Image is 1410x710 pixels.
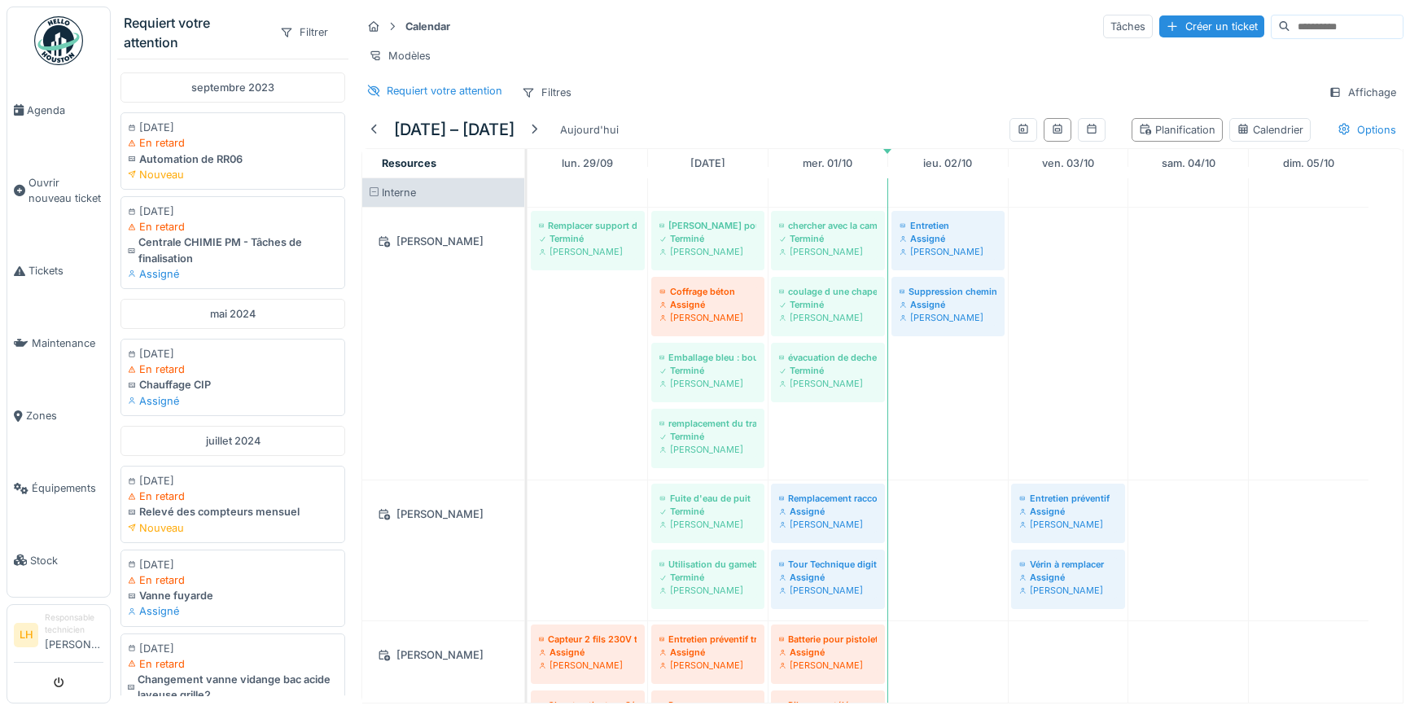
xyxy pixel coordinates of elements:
[659,659,756,672] div: [PERSON_NAME]
[387,83,502,99] div: Requiert votre attention
[1158,152,1220,174] a: 4 octobre 2025
[1279,152,1338,174] a: 5 octobre 2025
[14,623,38,647] li: LH
[779,518,877,531] div: [PERSON_NAME]
[372,504,515,524] div: [PERSON_NAME]
[1019,571,1117,584] div: Assigné
[273,20,335,44] div: Filtrer
[1330,118,1403,142] div: Options
[128,641,338,656] div: [DATE]
[382,157,436,169] span: Resources
[45,611,103,637] div: Responsable technicien
[120,299,345,329] div: mai 2024
[659,232,756,245] div: Terminé
[539,232,637,245] div: Terminé
[399,19,457,34] strong: Calendar
[128,672,338,703] div: Changement vanne vidange bac acide laveuse grille2
[128,557,338,572] div: [DATE]
[539,659,637,672] div: [PERSON_NAME]
[128,656,338,672] div: En retard
[7,524,110,597] a: Stock
[394,120,515,139] h5: [DATE] – [DATE]
[128,204,338,219] div: [DATE]
[779,584,877,597] div: [PERSON_NAME]
[779,492,877,505] div: Remplacement raccord rapide
[34,16,83,65] img: Badge_color-CXgf-gQk.svg
[1019,518,1117,531] div: [PERSON_NAME]
[382,186,416,199] span: Interne
[659,430,756,443] div: Terminé
[1237,122,1303,138] div: Calendrier
[7,147,110,234] a: Ouvrir nouveau ticket
[659,377,756,390] div: [PERSON_NAME]
[120,72,345,103] div: septembre 2023
[659,505,756,518] div: Terminé
[1038,152,1098,174] a: 3 octobre 2025
[779,571,877,584] div: Assigné
[659,298,756,311] div: Assigné
[7,379,110,452] a: Zones
[32,480,103,496] span: Équipements
[659,351,756,364] div: Emballage bleu : boucher ouverture vers chemin de câbles derrière armoire étiquette
[799,152,856,174] a: 1 octobre 2025
[128,473,338,489] div: [DATE]
[900,298,996,311] div: Assigné
[515,81,579,104] div: Filtres
[659,571,756,584] div: Terminé
[779,232,877,245] div: Terminé
[1321,81,1403,104] div: Affichage
[539,245,637,258] div: [PERSON_NAME]
[659,492,756,505] div: Fuite d'eau de puit
[128,504,338,519] div: Relevé des compteurs mensuel
[900,285,996,298] div: Suppression cheminée
[1019,558,1117,571] div: Vérin à remplacer
[30,553,103,568] span: Stock
[659,646,756,659] div: Assigné
[659,364,756,377] div: Terminé
[900,219,996,232] div: Entretien
[128,167,338,182] div: Nouveau
[659,417,756,430] div: remplacement du transpalette peseur avec un roulement cassé par celui revenu de chez lejeune
[128,234,338,265] div: Centrale CHIMIE PM - Tâches de finalisation
[1159,15,1264,37] div: Créer un ticket
[1019,584,1117,597] div: [PERSON_NAME]
[1019,505,1117,518] div: Assigné
[779,351,877,364] div: évacuation de dechets + mitraille
[779,219,877,232] div: chercher avec la camionette outillages chez lecot et brico
[372,645,515,665] div: [PERSON_NAME]
[120,426,345,456] div: juillet 2024
[779,659,877,672] div: [PERSON_NAME]
[7,452,110,524] a: Équipements
[7,234,110,307] a: Tickets
[32,335,103,351] span: Maintenance
[128,135,338,151] div: En retard
[779,505,877,518] div: Assigné
[14,611,103,663] a: LH Responsable technicien[PERSON_NAME]
[26,408,103,423] span: Zones
[128,362,338,377] div: En retard
[779,245,877,258] div: [PERSON_NAME]
[659,633,756,646] div: Entretien préventif trimestriel
[124,13,266,52] div: Requiert votre attention
[45,611,103,659] li: [PERSON_NAME]
[1139,122,1215,138] div: Planification
[361,44,438,68] div: Modèles
[128,219,338,234] div: En retard
[900,311,996,324] div: [PERSON_NAME]
[128,346,338,362] div: [DATE]
[372,231,515,252] div: [PERSON_NAME]
[128,572,338,588] div: En retard
[128,489,338,504] div: En retard
[27,103,103,118] span: Agenda
[539,219,637,232] div: Remplacer support documentaire zone Affinage
[7,307,110,379] a: Maintenance
[659,311,756,324] div: [PERSON_NAME]
[779,311,877,324] div: [PERSON_NAME]
[779,558,877,571] div: Tour Technique digital
[779,633,877,646] div: Batterie pour pistolet à rivets
[659,443,756,456] div: [PERSON_NAME]
[900,245,996,258] div: [PERSON_NAME]
[659,558,756,571] div: Utilisation du gameboy des Kuka's
[779,364,877,377] div: Terminé
[779,646,877,659] div: Assigné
